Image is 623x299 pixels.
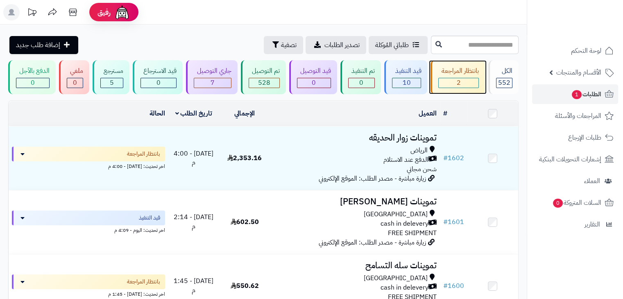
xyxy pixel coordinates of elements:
[131,60,185,94] a: قيد الاسترجاع 0
[572,90,582,99] span: 1
[567,20,615,38] img: logo-2.png
[231,217,259,227] span: 602.50
[457,78,461,88] span: 2
[429,60,487,94] a: بانتظار المراجعة 2
[175,109,213,118] a: تاريخ الطلب
[101,78,123,88] div: 5
[359,78,363,88] span: 0
[348,66,375,76] div: تم التنفيذ
[139,214,160,222] span: قيد التنفيذ
[91,60,131,94] a: مسترجع 5
[16,40,60,50] span: إضافة طلب جديد
[288,60,339,94] a: قيد التوصيل 0
[249,66,280,76] div: تم التوصيل
[364,210,428,219] span: [GEOGRAPHIC_DATA]
[383,155,428,165] span: الدفع عند الاستلام
[7,60,57,94] a: الدفع بالآجل 0
[584,219,600,230] span: التقارير
[273,197,436,206] h3: تموينات [PERSON_NAME]
[319,174,426,183] span: زيارة مباشرة - مصدر الطلب: الموقع الإلكتروني
[227,153,262,163] span: 2,353.16
[156,78,161,88] span: 0
[258,78,270,88] span: 528
[584,175,600,187] span: العملاء
[110,78,114,88] span: 5
[392,78,421,88] div: 10
[22,4,42,23] a: تحديثات المنصة
[249,78,279,88] div: 528
[532,215,618,234] a: التقارير
[364,274,428,283] span: [GEOGRAPHIC_DATA]
[383,60,429,94] a: قيد التنفيذ 10
[552,197,601,208] span: السلات المتروكة
[532,149,618,169] a: إشعارات التحويلات البنكية
[532,84,618,104] a: الطلبات1
[127,278,160,286] span: بانتظار المراجعة
[97,7,111,17] span: رفيق
[369,36,428,54] a: طلباتي المُوكلة
[443,109,447,118] a: #
[498,78,510,88] span: 552
[281,40,297,50] span: تصفية
[568,132,601,143] span: طلبات الإرجاع
[556,67,601,78] span: الأقسام والمنتجات
[67,78,83,88] div: 0
[319,238,426,247] span: زيارة مباشرة - مصدر الطلب: الموقع الإلكتروني
[239,60,288,94] a: تم التوصيل 528
[141,78,177,88] div: 0
[381,219,428,229] span: cash in delevery
[194,78,231,88] div: 7
[127,150,160,158] span: بانتظار المراجعة
[487,60,520,94] a: الكل552
[297,66,331,76] div: قيد التوصيل
[402,78,410,88] span: 10
[553,199,563,208] span: 0
[73,78,77,88] span: 0
[571,45,601,57] span: لوحة التحكم
[496,66,512,76] div: الكل
[349,78,374,88] div: 0
[12,289,165,298] div: اخر تحديث: [DATE] - 1:45 م
[555,110,601,122] span: المراجعات والأسئلة
[324,40,360,50] span: تصدير الطلبات
[306,36,366,54] a: تصدير الطلبات
[297,78,331,88] div: 0
[150,109,165,118] a: الحالة
[16,66,50,76] div: الدفع بالآجل
[174,276,213,295] span: [DATE] - 1:45 م
[339,60,383,94] a: تم التنفيذ 0
[194,66,231,76] div: جاري التوصيل
[273,133,436,143] h3: تموينات زوار الحديقه
[12,225,165,234] div: اخر تحديث: اليوم - 4:09 م
[12,161,165,170] div: اخر تحديث: [DATE] - 4:00 م
[211,78,215,88] span: 7
[443,281,448,291] span: #
[16,78,49,88] div: 0
[407,164,437,174] span: شحن مجاني
[312,78,316,88] span: 0
[438,66,479,76] div: بانتظار المراجعة
[571,88,601,100] span: الطلبات
[31,78,35,88] span: 0
[439,78,478,88] div: 2
[532,41,618,61] a: لوحة التحكم
[443,217,464,227] a: #1601
[381,283,428,292] span: cash in delevery
[114,4,130,20] img: ai-face.png
[100,66,123,76] div: مسترجع
[174,212,213,231] span: [DATE] - 2:14 م
[392,66,421,76] div: قيد التنفيذ
[443,281,464,291] a: #1600
[174,149,213,168] span: [DATE] - 4:00 م
[532,128,618,147] a: طلبات الإرجاع
[375,40,409,50] span: طلباتي المُوكلة
[532,106,618,126] a: المراجعات والأسئلة
[264,36,303,54] button: تصفية
[419,109,437,118] a: العميل
[57,60,91,94] a: ملغي 0
[410,146,428,155] span: الرياض
[234,109,255,118] a: الإجمالي
[184,60,239,94] a: جاري التوصيل 7
[388,228,437,238] span: FREE SHIPMENT
[443,217,448,227] span: #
